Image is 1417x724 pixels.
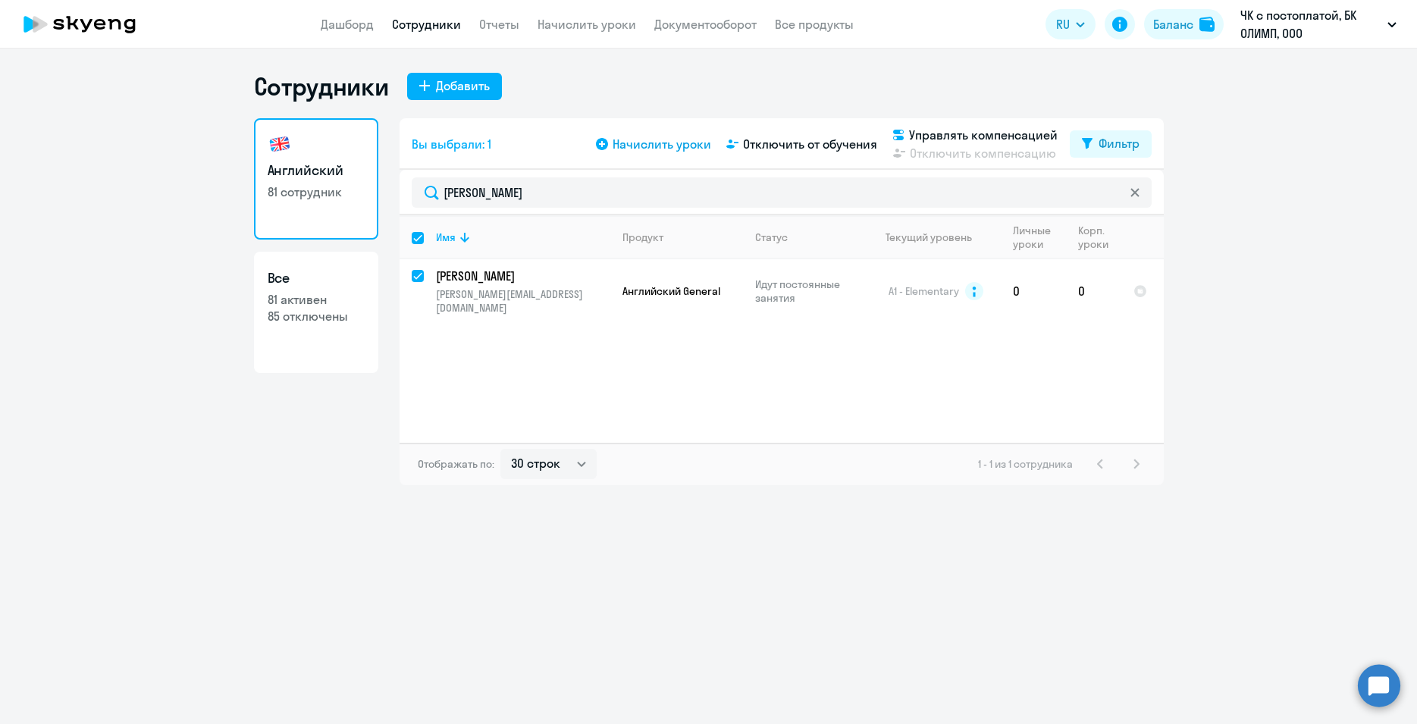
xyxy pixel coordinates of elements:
span: Управлять компенсацией [909,126,1058,144]
span: RU [1056,15,1070,33]
div: Добавить [436,77,490,95]
div: Баланс [1153,15,1193,33]
p: [PERSON_NAME][EMAIL_ADDRESS][DOMAIN_NAME] [436,287,610,315]
div: Статус [755,230,788,244]
a: Документооборот [654,17,757,32]
div: Продукт [622,230,742,244]
td: 0 [1001,259,1066,323]
img: balance [1199,17,1215,32]
div: Личные уроки [1013,224,1065,251]
div: Имя [436,230,610,244]
p: 81 сотрудник [268,183,365,200]
p: ЧК с постоплатой, БК ОЛИМП, ООО [1240,6,1381,42]
p: 81 активен [268,291,365,308]
button: Добавить [407,73,502,100]
a: Отчеты [479,17,519,32]
div: Текущий уровень [886,230,972,244]
h3: Английский [268,161,365,180]
a: Английский81 сотрудник [254,118,378,240]
h3: Все [268,268,365,288]
div: Личные уроки [1013,224,1055,251]
a: Начислить уроки [538,17,636,32]
a: Все81 активен85 отключены [254,252,378,373]
div: Текущий уровень [872,230,1000,244]
a: Сотрудники [392,17,461,32]
span: A1 - Elementary [889,284,959,298]
a: Дашборд [321,17,374,32]
button: ЧК с постоплатой, БК ОЛИМП, ООО [1233,6,1404,42]
button: Фильтр [1070,130,1152,158]
button: RU [1046,9,1096,39]
div: Корп. уроки [1078,224,1121,251]
div: Продукт [622,230,663,244]
a: Все продукты [775,17,854,32]
span: 1 - 1 из 1 сотрудника [978,457,1073,471]
div: Фильтр [1099,134,1140,152]
div: Корп. уроки [1078,224,1111,251]
span: Вы выбрали: 1 [412,135,491,153]
div: Имя [436,230,456,244]
img: english [268,132,292,156]
p: Идут постоянные занятия [755,277,859,305]
span: Отключить от обучения [743,135,877,153]
span: Начислить уроки [613,135,711,153]
div: Статус [755,230,859,244]
input: Поиск по имени, email, продукту или статусу [412,177,1152,208]
p: 85 отключены [268,308,365,324]
h1: Сотрудники [254,71,389,102]
span: Отображать по: [418,457,494,471]
a: [PERSON_NAME] [436,268,610,284]
td: 0 [1066,259,1121,323]
p: [PERSON_NAME] [436,268,607,284]
button: Балансbalance [1144,9,1224,39]
span: Английский General [622,284,720,298]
